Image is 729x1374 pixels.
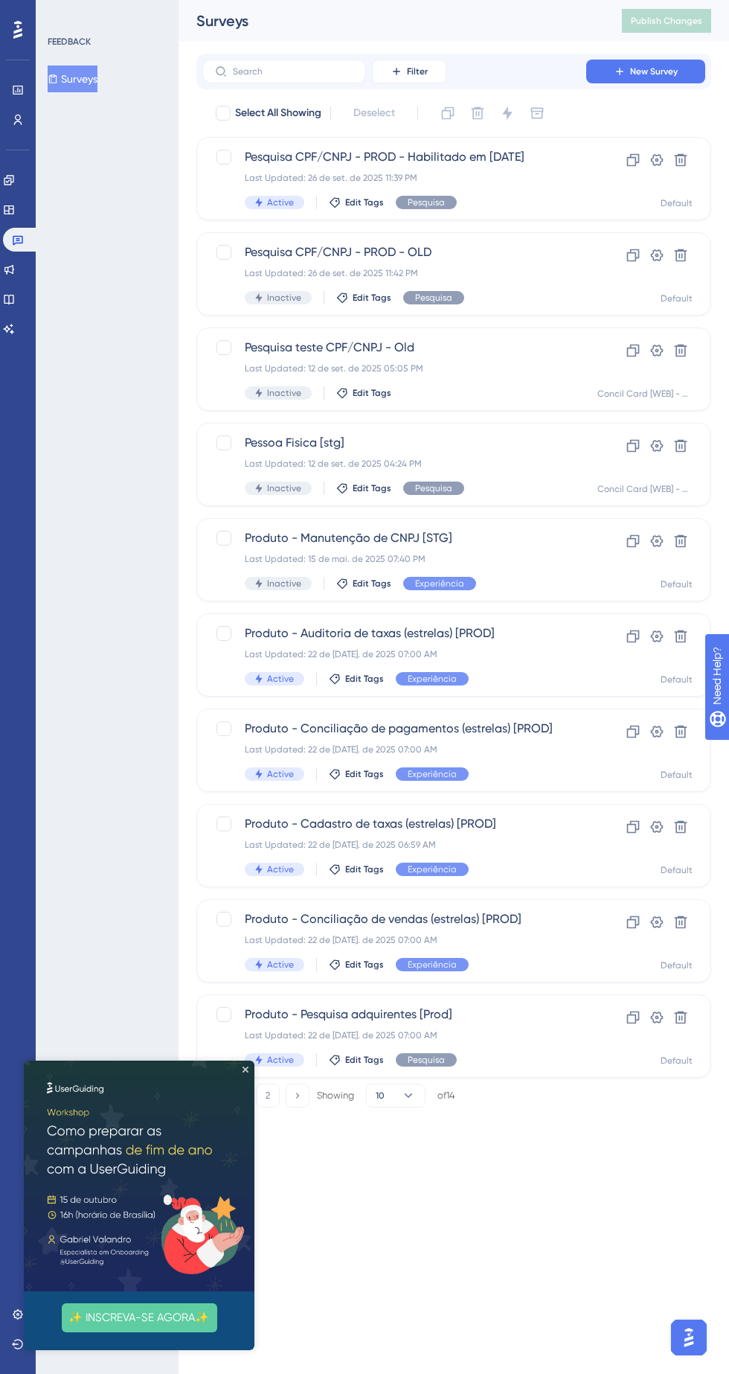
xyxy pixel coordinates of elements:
[415,578,464,589] span: Experiência
[245,910,544,928] span: Produto - Conciliação de vendas (estrelas) [PROD]
[345,196,384,208] span: Edit Tags
[372,60,446,83] button: Filter
[245,148,544,166] span: Pesquisa CPF/CNPJ - PROD - Habilitado em [DATE]
[329,1054,384,1066] button: Edit Tags
[267,196,294,208] span: Active
[345,1054,384,1066] span: Edit Tags
[245,815,544,833] span: Produto - Cadastro de taxas (estrelas) [PROD]
[353,578,391,589] span: Edit Tags
[245,339,544,357] span: Pesquisa teste CPF/CNPJ - Old
[329,959,384,971] button: Edit Tags
[245,362,544,374] div: Last Updated: 12 de set. de 2025 05:05 PM
[267,863,294,875] span: Active
[245,648,544,660] div: Last Updated: 22 de [DATE]. de 2025 07:00 AM
[256,1084,280,1108] button: 2
[267,768,294,780] span: Active
[317,1089,354,1102] div: Showing
[667,1315,711,1360] iframe: UserGuiding AI Assistant Launcher
[48,36,91,48] div: FEEDBACK
[245,172,544,184] div: Last Updated: 26 de set. de 2025 11:39 PM
[353,482,391,494] span: Edit Tags
[415,292,452,304] span: Pesquisa
[245,434,544,452] span: Pessoa Fisica [stg]
[597,483,693,495] div: Concil Card [WEB] - STG
[661,1055,693,1067] div: Default
[661,197,693,209] div: Default
[661,769,693,781] div: Default
[245,839,544,851] div: Last Updated: 22 de [DATE]. de 2025 06:59 AM
[661,293,693,304] div: Default
[407,65,428,77] span: Filter
[345,673,384,685] span: Edit Tags
[245,1006,544,1023] span: Produto - Pesquisa adquirentes [Prod]
[267,387,301,399] span: Inactive
[38,243,193,272] button: ✨ INSCREVA-SE AGORA✨
[267,1054,294,1066] span: Active
[631,15,702,27] span: Publish Changes
[267,482,301,494] span: Inactive
[245,720,553,738] span: Produto - Conciliação de pagamentos (estrelas) [PROD]
[329,196,384,208] button: Edit Tags
[408,768,457,780] span: Experiência
[336,482,391,494] button: Edit Tags
[415,482,452,494] span: Pesquisa
[376,1090,385,1102] span: 10
[408,863,457,875] span: Experiência
[336,578,391,589] button: Edit Tags
[245,458,544,470] div: Last Updated: 12 de set. de 2025 04:24 PM
[329,768,384,780] button: Edit Tags
[245,1029,544,1041] div: Last Updated: 22 de [DATE]. de 2025 07:00 AM
[245,934,544,946] div: Last Updated: 22 de [DATE]. de 2025 07:00 AM
[336,292,391,304] button: Edit Tags
[196,10,585,31] div: Surveys
[630,65,678,77] span: New Survey
[437,1089,455,1102] div: of 14
[267,578,301,589] span: Inactive
[329,863,384,875] button: Edit Tags
[340,100,408,127] button: Deselect
[48,65,97,92] button: Surveys
[245,243,544,261] span: Pesquisa CPF/CNPJ - PROD - OLD
[245,529,544,547] span: Produto - Manutenção de CNPJ [STG]
[35,4,93,22] span: Need Help?
[329,673,384,685] button: Edit Tags
[661,578,693,590] div: Default
[345,768,384,780] span: Edit Tags
[353,292,391,304] span: Edit Tags
[661,959,693,971] div: Default
[408,196,445,208] span: Pesquisa
[267,673,294,685] span: Active
[267,959,294,971] span: Active
[408,1054,445,1066] span: Pesquisa
[235,104,321,122] span: Select All Showing
[336,387,391,399] button: Edit Tags
[233,66,353,77] input: Search
[408,673,457,685] span: Experiência
[353,387,391,399] span: Edit Tags
[661,674,693,686] div: Default
[267,292,301,304] span: Inactive
[345,959,384,971] span: Edit Tags
[408,959,457,971] span: Experiência
[219,6,225,12] div: Close Preview
[353,104,395,122] span: Deselect
[245,267,544,279] div: Last Updated: 26 de set. de 2025 11:42 PM
[586,60,705,83] button: New Survey
[366,1084,425,1108] button: 10
[597,388,693,400] div: Concil Card [WEB] - STG
[245,624,544,642] span: Produto - Auditoria de taxas (estrelas) [PROD]
[622,9,711,33] button: Publish Changes
[245,553,544,565] div: Last Updated: 15 de mai. de 2025 07:40 PM
[245,744,553,755] div: Last Updated: 22 de [DATE]. de 2025 07:00 AM
[345,863,384,875] span: Edit Tags
[661,864,693,876] div: Default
